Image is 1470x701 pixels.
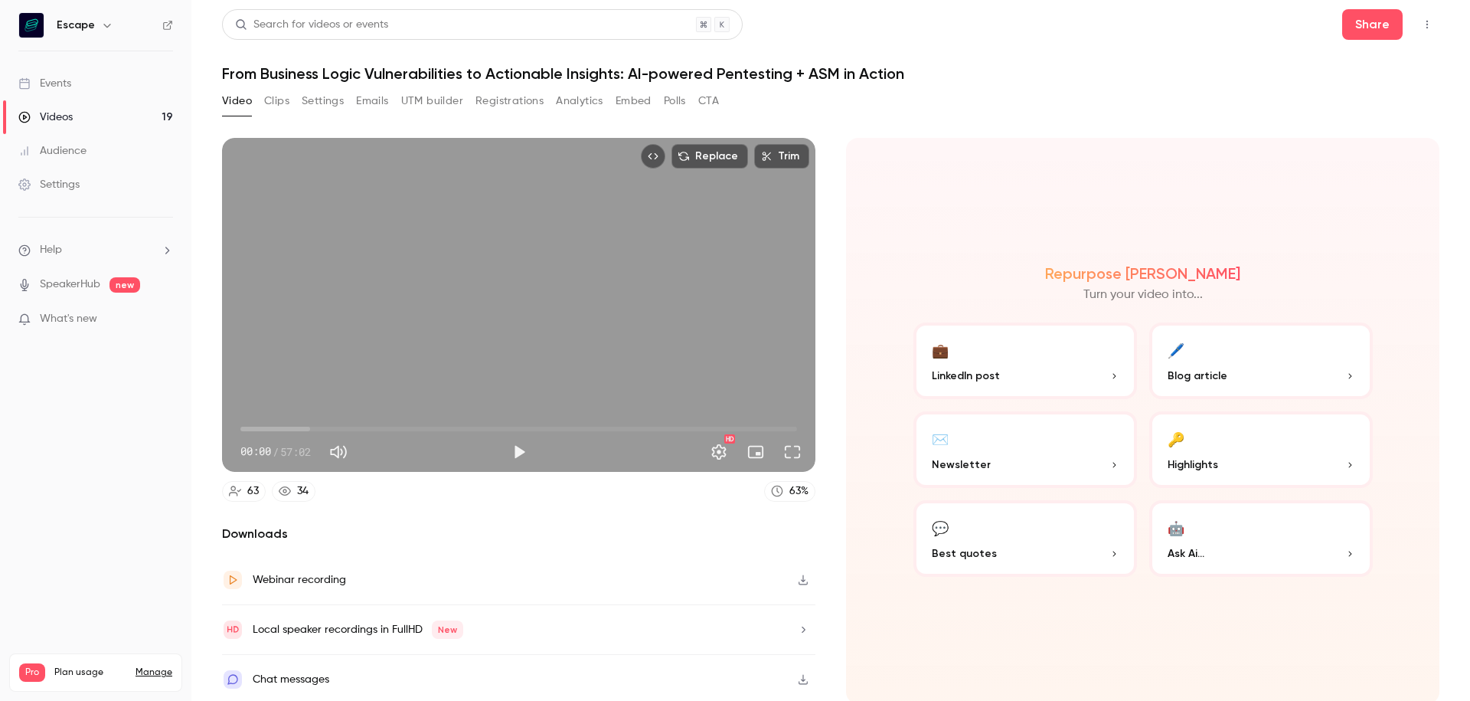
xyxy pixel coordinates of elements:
[253,571,346,589] div: Webinar recording
[764,481,815,502] a: 63%
[1149,323,1373,399] button: 🖊️Blog article
[932,427,949,450] div: ✉️
[704,437,734,467] button: Settings
[932,516,949,539] div: 💬
[504,437,534,467] button: Play
[475,89,544,113] button: Registrations
[18,143,87,159] div: Audience
[740,437,771,467] button: Turn on miniplayer
[1168,545,1204,562] span: Ask Ai...
[18,76,71,91] div: Events
[616,89,652,113] button: Embed
[1168,427,1184,450] div: 🔑
[253,621,463,639] div: Local speaker recordings in FullHD
[789,483,808,500] div: 63 %
[240,444,271,460] span: 00:00
[1083,286,1203,304] p: Turn your video into...
[18,177,80,192] div: Settings
[556,89,603,113] button: Analytics
[40,311,97,327] span: What's new
[1168,368,1227,384] span: Blog article
[698,89,719,113] button: CTA
[40,242,62,258] span: Help
[1149,411,1373,488] button: 🔑Highlights
[1168,516,1184,539] div: 🤖
[932,338,949,362] div: 💼
[724,434,735,444] div: HD
[641,144,665,169] button: Embed video
[913,323,1137,399] button: 💼LinkedIn post
[222,89,252,113] button: Video
[356,89,388,113] button: Emails
[664,89,686,113] button: Polls
[401,89,463,113] button: UTM builder
[1415,12,1439,37] button: Top Bar Actions
[247,483,259,500] div: 63
[109,277,140,293] span: new
[280,444,311,460] span: 57:02
[18,242,173,258] li: help-dropdown-opener
[240,444,311,460] div: 00:00
[302,89,344,113] button: Settings
[777,437,808,467] button: Full screen
[253,670,329,689] div: Chat messages
[40,277,100,293] a: SpeakerHub
[913,411,1137,488] button: ✉️Newsletter
[273,444,279,460] span: /
[1045,264,1240,283] h2: Repurpose [PERSON_NAME]
[932,545,997,562] span: Best quotes
[754,144,809,169] button: Trim
[432,621,463,639] span: New
[136,667,172,679] a: Manage
[1342,9,1403,40] button: Share
[272,481,315,502] a: 34
[264,89,289,113] button: Clips
[1149,500,1373,577] button: 🤖Ask Ai...
[57,18,95,33] h6: Escape
[323,437,354,467] button: Mute
[1168,457,1218,473] span: Highlights
[19,13,44,38] img: Escape
[671,144,748,169] button: Replace
[235,17,388,33] div: Search for videos or events
[155,313,173,326] iframe: Noticeable Trigger
[1168,338,1184,362] div: 🖊️
[913,500,1137,577] button: 💬Best quotes
[932,457,991,473] span: Newsletter
[18,110,73,125] div: Videos
[222,481,266,502] a: 63
[297,483,309,500] div: 34
[54,667,126,679] span: Plan usage
[19,663,45,682] span: Pro
[222,64,1439,83] h1: From Business Logic Vulnerabilities to Actionable Insights: AI-powered Pentesting + ASM in Action
[222,525,815,543] h2: Downloads
[932,368,1000,384] span: LinkedIn post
